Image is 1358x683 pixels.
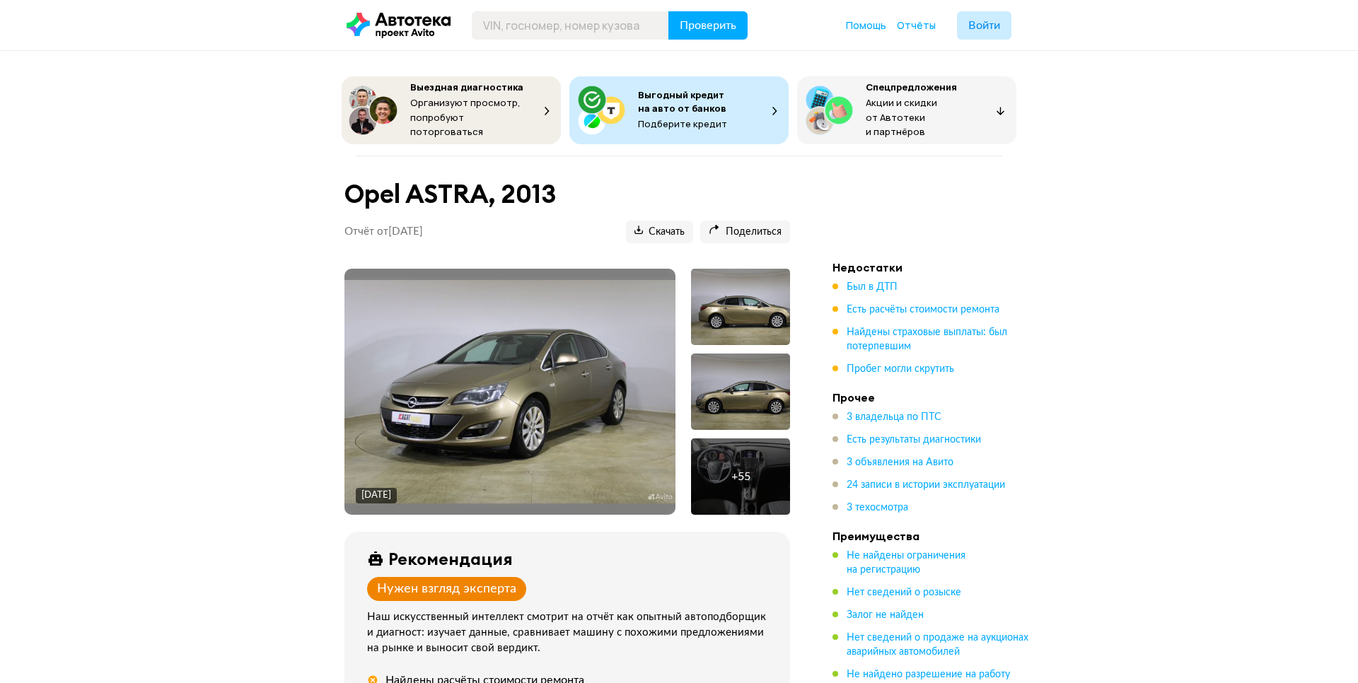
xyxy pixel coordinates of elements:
[847,503,908,513] span: 3 техосмотра
[832,260,1031,274] h4: Недостатки
[344,280,675,503] img: Main car
[344,225,423,239] p: Отчёт от [DATE]
[569,76,789,144] button: Выгодный кредит на авто от банковПодберите кредит
[847,412,941,422] span: 3 владельца по ПТС
[638,117,727,130] span: Подберите кредит
[388,549,513,568] div: Рекомендация
[846,18,886,33] a: Помощь
[866,96,937,138] span: Акции и скидки от Автотеки и партнёров
[700,221,790,243] button: Поделиться
[832,390,1031,404] h4: Прочее
[897,18,936,32] span: Отчёты
[342,76,561,144] button: Выездная диагностикаОрганизуют просмотр, попробуют поторговаться
[957,11,1011,40] button: Войти
[847,435,981,445] span: Есть результаты диагностики
[847,551,965,575] span: Не найдены ограничения на регистрацию
[367,609,773,656] div: Наш искусственный интеллект смотрит на отчёт как опытный автоподборщик и диагност: изучает данные...
[680,20,736,31] span: Проверить
[897,18,936,33] a: Отчёты
[361,489,391,502] div: [DATE]
[847,633,1028,657] span: Нет сведений о продаже на аукционах аварийных автомобилей
[709,226,782,239] span: Поделиться
[626,221,693,243] button: Скачать
[847,588,961,597] span: Нет сведений о розыске
[866,81,957,93] span: Спецпредложения
[847,305,999,315] span: Есть расчёты стоимости ремонта
[668,11,748,40] button: Проверить
[472,11,669,40] input: VIN, госномер, номер кузова
[968,20,1000,31] span: Войти
[832,529,1031,543] h4: Преимущества
[847,480,1005,490] span: 24 записи в истории эксплуатации
[847,364,954,374] span: Пробег могли скрутить
[410,81,523,93] span: Выездная диагностика
[731,469,750,484] div: + 55
[847,457,953,467] span: 3 объявления на Авито
[847,610,924,620] span: Залог не найден
[797,76,1016,144] button: СпецпредложенияАкции и скидки от Автотеки и партнёров
[634,226,685,239] span: Скачать
[638,88,726,115] span: Выгодный кредит на авто от банков
[410,96,521,138] span: Организуют просмотр, попробуют поторговаться
[344,179,790,209] h1: Opel ASTRA, 2013
[847,327,1007,351] span: Найдены страховые выплаты: был потерпевшим
[846,18,886,32] span: Помощь
[847,282,898,292] span: Был в ДТП
[377,581,516,597] div: Нужен взгляд эксперта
